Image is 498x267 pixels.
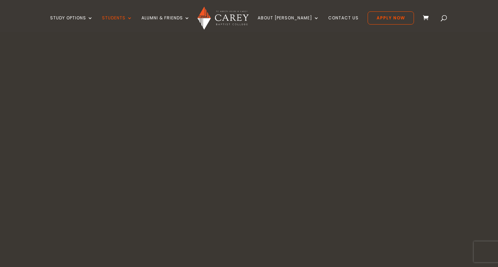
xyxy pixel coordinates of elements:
[328,16,359,32] a: Contact Us
[197,7,248,30] img: Carey Baptist College
[368,11,414,25] a: Apply Now
[102,16,132,32] a: Students
[141,16,190,32] a: Alumni & Friends
[50,16,93,32] a: Study Options
[258,16,319,32] a: About [PERSON_NAME]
